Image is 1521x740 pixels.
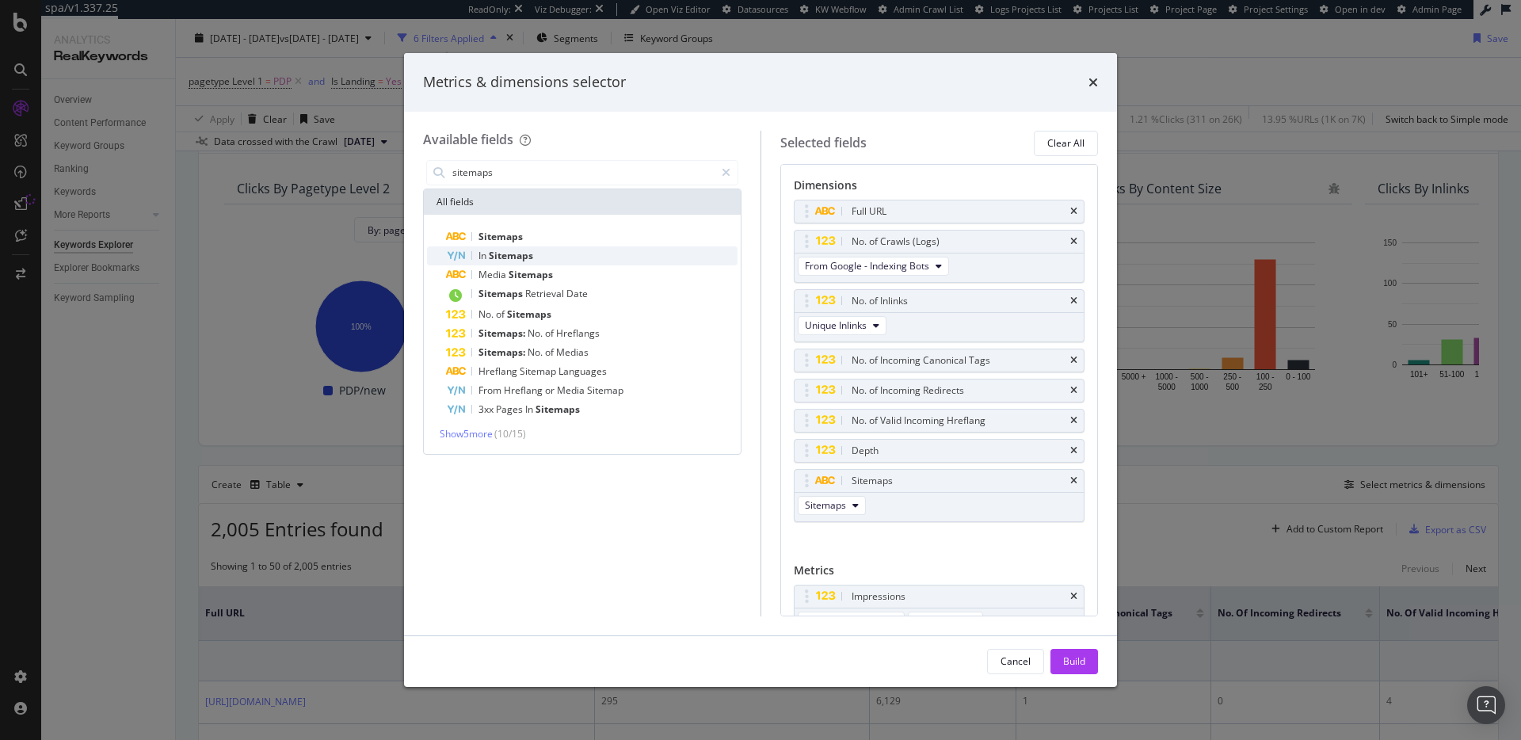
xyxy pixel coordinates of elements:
div: Build [1063,654,1085,668]
span: Media [478,268,509,281]
div: Metrics & dimensions selector [423,72,626,93]
span: Hreflang [478,364,520,378]
div: No. of Crawls (Logs) [852,234,940,250]
div: times [1070,207,1077,216]
span: Medias [556,345,589,359]
div: ImpressionstimesOn Current PeriodAll Devices [794,585,1085,638]
div: times [1070,592,1077,601]
span: No. [478,307,496,321]
div: Dimensions [794,177,1085,200]
span: Sitemaps: [478,345,528,359]
span: Sitemaps [478,230,523,243]
div: No. of InlinkstimesUnique Inlinks [794,289,1085,342]
span: Retrieval [525,287,566,300]
div: Depth [852,443,879,459]
span: Pages [496,402,525,416]
span: Sitemaps [478,287,525,300]
span: Sitemaps: [478,326,528,340]
span: Show 5 more [440,427,493,441]
span: In [525,402,536,416]
button: Sitemaps [798,496,866,515]
span: Sitemaps [536,402,580,416]
span: In [478,249,489,262]
button: On Current Period [798,612,905,631]
span: Date [566,287,588,300]
div: Full URLtimes [794,200,1085,223]
span: 3xx [478,402,496,416]
span: Hreflangs [556,326,600,340]
button: From Google - Indexing Bots [798,257,949,276]
div: times [1070,296,1077,306]
div: Cancel [1001,654,1031,668]
div: No. of Crawls (Logs)timesFrom Google - Indexing Bots [794,230,1085,283]
div: No. of Incoming Canonical Tagstimes [794,349,1085,372]
span: On Current Period [805,614,885,627]
span: From Google - Indexing Bots [805,259,929,273]
span: of [496,307,507,321]
span: Sitemap [520,364,558,378]
span: Sitemaps [507,307,551,321]
span: or [545,383,557,397]
div: times [1088,72,1098,93]
div: Full URL [852,204,886,219]
div: Impressions [852,589,905,605]
div: times [1070,356,1077,365]
span: Sitemaps [509,268,553,281]
div: Open Intercom Messenger [1467,686,1505,724]
span: ( 10 / 15 ) [494,427,526,441]
span: Sitemap [587,383,623,397]
button: Build [1050,649,1098,674]
span: Unique Inlinks [805,319,867,332]
div: No. of Valid Incoming Hreflang [852,413,985,429]
span: of [545,326,556,340]
div: Metrics [794,563,1085,585]
div: SitemapstimesSitemaps [794,469,1085,522]
span: Languages [558,364,607,378]
div: times [1070,446,1077,456]
div: Clear All [1047,136,1085,150]
div: No. of Incoming Redirectstimes [794,379,1085,402]
span: No. [528,326,545,340]
span: All Devices [915,614,963,627]
div: Available fields [423,131,513,148]
span: Sitemaps [489,249,533,262]
div: Selected fields [780,134,867,152]
div: No. of Valid Incoming Hreflangtimes [794,409,1085,433]
span: No. [528,345,545,359]
div: No. of Incoming Redirects [852,383,964,399]
div: All fields [424,189,741,215]
div: No. of Inlinks [852,293,908,309]
div: No. of Incoming Canonical Tags [852,353,990,368]
input: Search by field name [451,161,715,185]
button: All Devices [908,612,983,631]
div: Sitemaps [852,473,893,489]
span: Hreflang [504,383,545,397]
button: Unique Inlinks [798,316,886,335]
span: From [478,383,504,397]
button: Cancel [987,649,1044,674]
div: modal [404,53,1117,687]
div: times [1070,416,1077,425]
span: Media [557,383,587,397]
div: times [1070,476,1077,486]
span: Sitemaps [805,498,846,512]
button: Clear All [1034,131,1098,156]
div: Depthtimes [794,439,1085,463]
div: times [1070,386,1077,395]
div: times [1070,237,1077,246]
span: of [545,345,556,359]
